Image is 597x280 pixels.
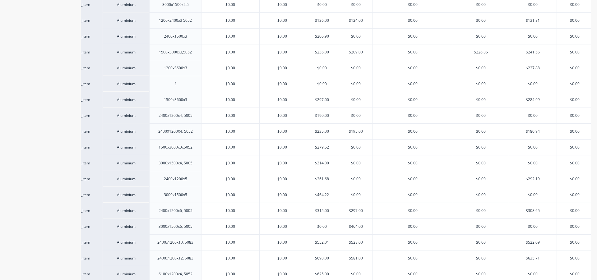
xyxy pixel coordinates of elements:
[373,219,453,234] div: $0.00
[373,44,453,60] div: $0.00
[373,235,453,250] div: $0.00
[509,124,557,139] div: $180.94
[103,60,149,76] div: Aluminium
[339,187,373,203] div: $0.00
[260,60,305,76] div: $0.00
[453,250,509,266] div: $0.00
[339,44,373,60] div: $209.00
[509,29,557,44] div: $0.00
[373,155,453,171] div: $0.00
[103,12,149,28] div: Aluminium
[373,203,453,218] div: $0.00
[201,203,259,218] div: $0.00
[154,270,197,278] div: 6100x1200x4, 5052
[152,254,198,262] div: 2400x1200x12, 5083
[305,60,339,76] div: $0.00
[373,76,453,92] div: $0.00
[373,171,453,187] div: $0.00
[154,223,197,231] div: 3000x1500x6, 5005
[201,13,259,28] div: $0.00
[305,140,339,155] div: $279.52
[201,44,259,60] div: $0.00
[305,44,339,60] div: $236.00
[305,235,339,250] div: $552.01
[339,76,373,92] div: $0.00
[339,140,373,155] div: $0.00
[159,32,192,40] div: 2400x1500x3
[453,155,509,171] div: $0.00
[339,203,373,218] div: $297.00
[373,124,453,139] div: $0.00
[453,13,509,28] div: $0.00
[260,155,305,171] div: $0.00
[103,44,149,60] div: Aluminium
[305,187,339,203] div: $464.22
[557,92,592,108] div: $0.00
[339,13,373,28] div: $124.00
[201,140,259,155] div: $0.00
[201,219,259,234] div: $0.00
[509,250,557,266] div: $635.71
[260,203,305,218] div: $0.00
[159,191,192,199] div: 3000x1500x5
[201,29,259,44] div: $0.00
[453,140,509,155] div: $0.00
[103,28,149,44] div: Aluminium
[373,29,453,44] div: $0.00
[453,76,509,92] div: $0.00
[159,64,192,72] div: 1200x3600x3
[154,159,197,167] div: 3000x1500x4, 5005
[453,203,509,218] div: $0.00
[305,155,339,171] div: $314.00
[373,187,453,203] div: $0.00
[557,235,592,250] div: $0.00
[103,250,149,266] div: Aluminium
[103,76,149,92] div: Aluminium
[557,250,592,266] div: $0.00
[103,218,149,234] div: Aluminium
[260,250,305,266] div: $0.00
[103,123,149,139] div: Aluminium
[509,76,557,92] div: $0.00
[201,155,259,171] div: $0.00
[373,140,453,155] div: $0.00
[453,235,509,250] div: $0.00
[453,124,509,139] div: $0.00
[509,171,557,187] div: $292.19
[305,13,339,28] div: $136.00
[154,143,197,151] div: 1500x3000x3x5052
[453,108,509,123] div: $0.00
[260,92,305,108] div: $0.00
[509,203,557,218] div: $308.65
[154,207,197,215] div: 2400x1200x6, 5005
[509,187,557,203] div: $0.00
[453,60,509,76] div: $0.00
[509,155,557,171] div: $0.00
[509,140,557,155] div: $0.00
[557,13,592,28] div: $0.00
[260,13,305,28] div: $0.00
[305,76,339,92] div: $0.00
[339,92,373,108] div: $0.00
[557,203,592,218] div: $0.00
[201,92,259,108] div: $0.00
[557,108,592,123] div: $0.00
[103,108,149,123] div: Aluminium
[339,124,373,139] div: $195.00
[453,219,509,234] div: $0.00
[373,60,453,76] div: $0.00
[305,250,339,266] div: $690.00
[557,155,592,171] div: $0.00
[453,29,509,44] div: $0.00
[453,187,509,203] div: $0.00
[339,155,373,171] div: $0.00
[154,48,197,56] div: 1500x3000x3,5052
[154,16,197,25] div: 1200x2400x3 5052
[260,235,305,250] div: $0.00
[339,108,373,123] div: $0.00
[339,60,373,76] div: $0.00
[557,29,592,44] div: $0.00
[453,171,509,187] div: $0.00
[260,44,305,60] div: $0.00
[260,219,305,234] div: $0.00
